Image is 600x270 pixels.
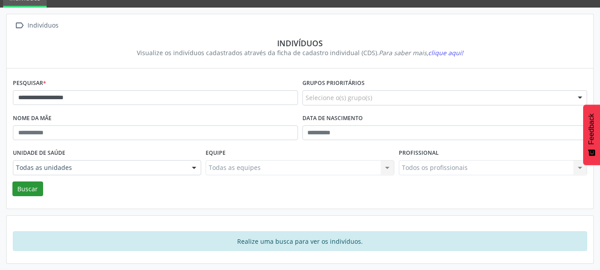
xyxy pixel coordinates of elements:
[13,146,65,160] label: Unidade de saúde
[588,113,596,145] span: Feedback
[13,231,587,251] div: Realize uma busca para ver os indivíduos.
[13,112,52,125] label: Nome da mãe
[13,19,26,32] i: 
[19,38,581,48] div: Indivíduos
[13,77,46,90] label: Pesquisar
[12,181,43,197] button: Buscar
[302,112,363,125] label: Data de nascimento
[26,19,60,32] div: Indivíduos
[399,146,439,160] label: Profissional
[16,163,183,172] span: Todas as unidades
[583,105,600,165] button: Feedback - Mostrar pesquisa
[19,48,581,57] div: Visualize os indivíduos cadastrados através da ficha de cadastro individual (CDS).
[379,48,463,57] i: Para saber mais,
[306,93,372,102] span: Selecione o(s) grupo(s)
[206,146,226,160] label: Equipe
[13,19,60,32] a:  Indivíduos
[428,48,463,57] span: clique aqui!
[302,77,365,90] label: Grupos prioritários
